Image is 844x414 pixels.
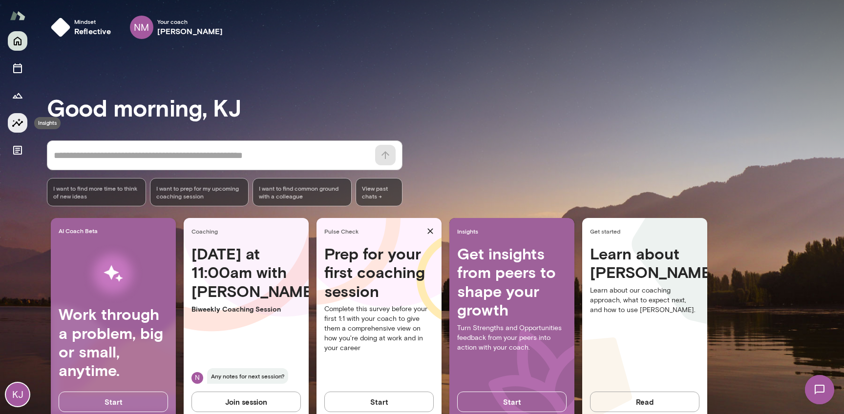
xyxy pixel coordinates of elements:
button: Sessions [8,59,27,78]
h4: Prep for your first coaching session [324,244,434,300]
span: View past chats -> [356,178,402,206]
button: Home [8,31,27,51]
div: N [191,372,203,384]
img: Mento [10,6,25,25]
span: Insights [457,227,570,235]
h4: Get insights from peers to shape your growth [457,244,567,319]
h6: [PERSON_NAME] [157,25,223,37]
div: Insights [34,117,61,129]
button: Growth Plan [8,86,27,105]
p: Complete this survey before your first 1:1 with your coach to give them a comprehensive view on h... [324,304,434,353]
p: Biweekly Coaching Session [191,304,301,314]
div: KJ [6,383,29,406]
button: Documents [8,140,27,160]
h4: Work through a problem, big or small, anytime. [59,305,168,380]
span: AI Coach Beta [59,227,172,235]
h3: Good morning, KJ [47,94,844,121]
div: NM [130,16,153,39]
img: AI Workflows [70,243,157,305]
h4: Learn about [PERSON_NAME] [590,244,699,282]
button: Join session [191,392,301,412]
span: Mindset [74,18,111,25]
h4: [DATE] at 11:00am with [PERSON_NAME] [191,244,301,300]
span: I want to find common ground with a colleague [259,184,345,200]
div: I want to find common ground with a colleague [253,178,352,206]
button: Mindsetreflective [47,12,119,43]
button: Start [457,392,567,412]
p: Turn Strengths and Opportunities feedback from your peers into action with your coach. [457,323,567,353]
img: mindset [51,18,70,37]
div: I want to prep for my upcoming coaching session [150,178,249,206]
span: Your coach [157,18,223,25]
span: I want to prep for my upcoming coaching session [156,184,243,200]
p: Learn about our coaching approach, what to expect next, and how to use [PERSON_NAME]. [590,286,699,315]
h6: reflective [74,25,111,37]
button: Insights [8,113,27,133]
button: Start [59,392,168,412]
span: I want to find more time to think of new ideas [53,184,140,200]
span: Coaching [191,227,305,235]
button: Start [324,392,434,412]
div: NMYour coach[PERSON_NAME] [123,12,230,43]
span: Get started [590,227,703,235]
span: Pulse Check [324,227,423,235]
button: Read [590,392,699,412]
span: Any notes for next session? [207,368,288,384]
div: I want to find more time to think of new ideas [47,178,146,206]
